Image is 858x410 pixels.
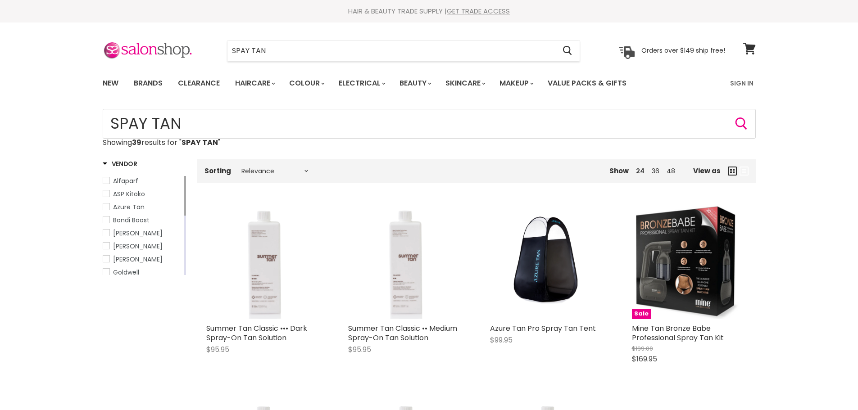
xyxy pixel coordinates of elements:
[227,40,580,62] form: Product
[206,344,229,355] span: $95.95
[113,268,139,277] span: Goldwell
[693,167,721,175] span: View as
[556,41,580,61] button: Search
[490,323,596,333] a: Azure Tan Pro Spray Tan Tent
[228,74,281,93] a: Haircare
[113,242,163,251] span: [PERSON_NAME]
[609,166,629,176] span: Show
[541,74,633,93] a: Value Packs & Gifts
[725,74,759,93] a: Sign In
[103,267,182,277] a: Goldwell
[493,74,539,93] a: Makeup
[368,204,442,319] img: Summer Tan Classic •• Medium Spray-On Tan Solution
[113,229,163,238] span: [PERSON_NAME]
[632,344,653,353] span: $199.00
[113,189,145,198] span: ASP Kitoko
[282,74,330,93] a: Colour
[348,204,463,319] a: Summer Tan Classic •• Medium Spray-On Tan Solution
[103,202,182,212] a: Azure Tan
[652,167,659,176] a: 36
[348,344,371,355] span: $95.95
[206,204,321,319] a: Summer Tan Classic ••• Dark Spray-On Tan Solution
[113,176,138,185] span: Alfaparf
[490,204,605,319] img: Azure Tan Pro Spray Tan Tent
[632,354,657,364] span: $169.95
[96,74,125,93] a: New
[103,228,182,238] a: Brosh
[91,70,767,96] nav: Main
[632,309,651,319] span: Sale
[113,203,145,212] span: Azure Tan
[132,137,141,148] strong: 39
[103,176,182,186] a: Alfaparf
[113,216,150,225] span: Bondi Boost
[113,255,163,264] span: [PERSON_NAME]
[636,167,645,176] a: 24
[439,74,491,93] a: Skincare
[103,139,756,147] p: Showing results for " "
[393,74,437,93] a: Beauty
[91,7,767,16] div: HAIR & BEAUTY TRADE SUPPLY |
[667,167,675,176] a: 48
[490,335,513,345] span: $99.95
[641,46,725,54] p: Orders over $149 ship free!
[103,254,182,264] a: Caron
[103,215,182,225] a: Bondi Boost
[103,159,137,168] h3: Vendor
[96,70,679,96] ul: Main menu
[734,117,749,131] button: Search
[206,323,307,343] a: Summer Tan Classic ••• Dark Spray-On Tan Solution
[332,74,391,93] a: Electrical
[204,167,231,175] label: Sorting
[182,137,218,148] strong: SPAY TAN
[103,109,756,139] input: Search
[103,241,182,251] a: Bōkka Botánika
[348,323,457,343] a: Summer Tan Classic •• Medium Spray-On Tan Solution
[171,74,227,93] a: Clearance
[127,74,169,93] a: Brands
[103,109,756,139] form: Product
[632,204,746,319] img: Mine Tan Bronze Babe Professional Spray Tan Kit
[227,204,300,319] img: Summer Tan Classic ••• Dark Spray-On Tan Solution
[632,204,747,319] a: Mine Tan Bronze Babe Professional Spray Tan KitSale
[632,323,724,343] a: Mine Tan Bronze Babe Professional Spray Tan Kit
[227,41,556,61] input: Search
[447,6,510,16] a: GET TRADE ACCESS
[103,189,182,199] a: ASP Kitoko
